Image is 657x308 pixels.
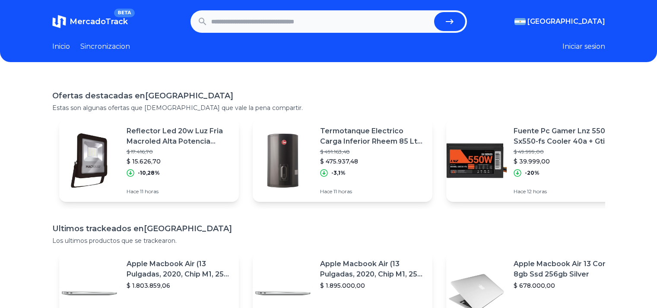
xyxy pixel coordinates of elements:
[320,148,425,155] p: $ 491.163,48
[127,126,232,147] p: Reflector Led 20w Luz Fria Macroled Alta Potencia 1800lm
[446,119,626,202] a: Featured imageFuente Pc Gamer Lnz 550w Sx550-fs Cooler 40a + Gtia 1 Año !$ 49.999,00$ 39.999,00-2...
[52,41,70,52] a: Inicio
[446,130,507,191] img: Featured image
[127,188,232,195] p: Hace 11 horas
[127,148,232,155] p: $ 17.416,70
[331,170,346,176] p: -3,1%
[253,119,432,202] a: Featured imageTermotanque Electrico Carga Inferior Rheem 85 Lts [PERSON_NAME]$ 491.163,48$ 475.93...
[59,130,120,191] img: Featured image
[320,259,425,280] p: Apple Macbook Air (13 Pulgadas, 2020, Chip M1, 256 Gb De Ssd, 8 Gb De Ram) - Plata
[253,130,313,191] img: Featured image
[127,281,232,290] p: $ 1.803.859,06
[114,9,134,17] span: BETA
[320,157,425,166] p: $ 475.937,48
[320,281,425,290] p: $ 1.895.000,00
[527,16,605,27] span: [GEOGRAPHIC_DATA]
[514,16,605,27] button: [GEOGRAPHIC_DATA]
[70,17,128,26] span: MercadoTrack
[80,41,130,52] a: Sincronizacion
[514,157,619,166] p: $ 39.999,00
[52,236,605,245] p: Los ultimos productos que se trackearon.
[562,41,605,52] button: Iniciar sesion
[320,126,425,147] p: Termotanque Electrico Carga Inferior Rheem 85 Lts [PERSON_NAME]
[52,15,128,28] a: MercadoTrackBETA
[320,188,425,195] p: Hace 11 horas
[52,104,605,112] p: Estas son algunas ofertas que [DEMOGRAPHIC_DATA] que vale la pena compartir.
[52,90,605,102] h1: Ofertas destacadas en [GEOGRAPHIC_DATA]
[514,126,619,147] p: Fuente Pc Gamer Lnz 550w Sx550-fs Cooler 40a + Gtia 1 Año !
[514,188,619,195] p: Hace 12 horas
[514,148,619,155] p: $ 49.999,00
[127,157,232,166] p: $ 15.626,70
[59,119,239,202] a: Featured imageReflector Led 20w Luz Fria Macroled Alta Potencia 1800lm$ 17.416,70$ 15.626,70-10,2...
[52,15,66,28] img: MercadoTrack
[525,170,540,176] p: -20%
[514,18,526,25] img: Argentina
[138,170,160,176] p: -10,28%
[127,259,232,280] p: Apple Macbook Air (13 Pulgadas, 2020, Chip M1, 256 Gb De Ssd, 8 Gb De Ram) - Plata
[52,223,605,235] h1: Ultimos trackeados en [GEOGRAPHIC_DATA]
[514,281,619,290] p: $ 678.000,00
[514,259,619,280] p: Apple Macbook Air 13 Core I5 8gb Ssd 256gb Silver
